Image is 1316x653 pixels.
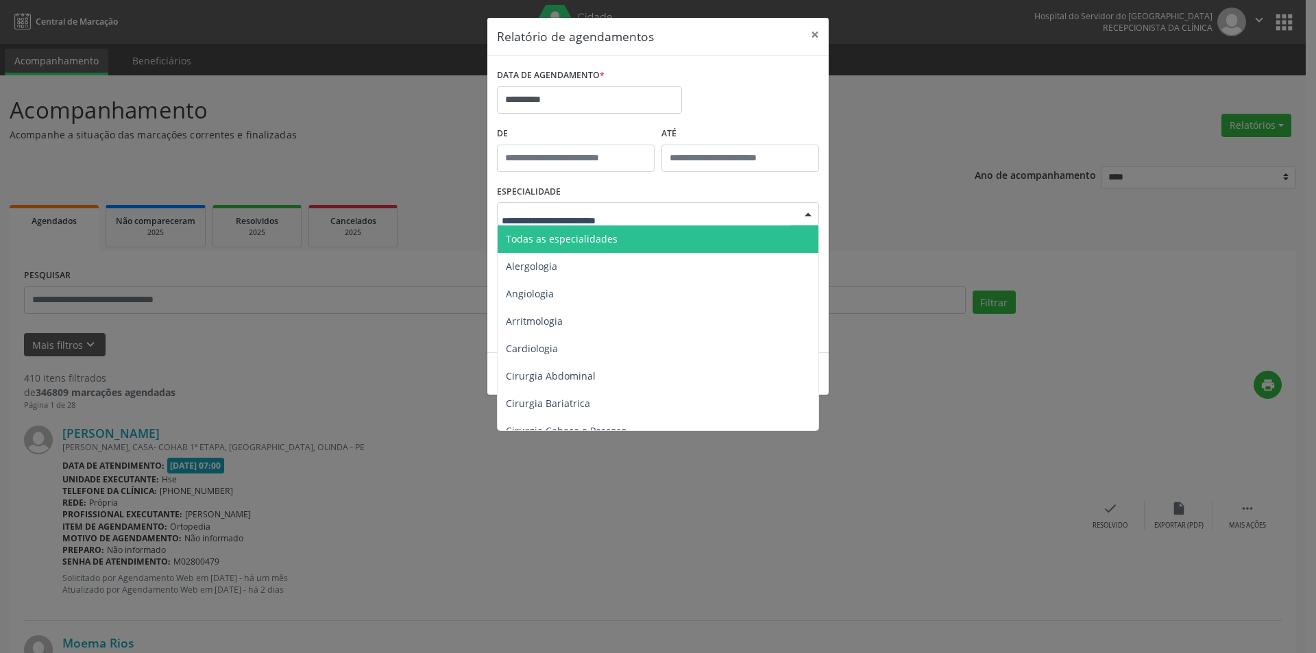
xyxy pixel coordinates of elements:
[506,260,557,273] span: Alergologia
[506,424,626,437] span: Cirurgia Cabeça e Pescoço
[506,397,590,410] span: Cirurgia Bariatrica
[506,287,554,300] span: Angiologia
[801,18,829,51] button: Close
[506,342,558,355] span: Cardiologia
[497,27,654,45] h5: Relatório de agendamentos
[497,123,655,145] label: De
[506,369,596,382] span: Cirurgia Abdominal
[506,315,563,328] span: Arritmologia
[661,123,819,145] label: ATÉ
[497,182,561,203] label: ESPECIALIDADE
[497,65,605,86] label: DATA DE AGENDAMENTO
[506,232,618,245] span: Todas as especialidades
